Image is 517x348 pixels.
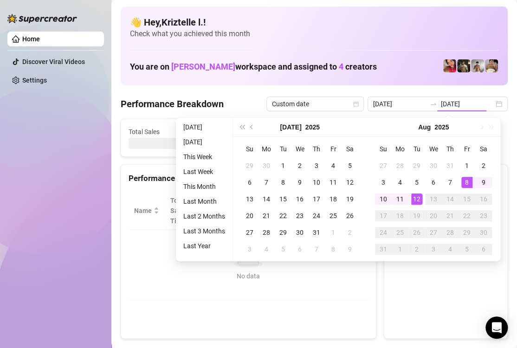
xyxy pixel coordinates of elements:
[171,62,235,71] span: [PERSON_NAME]
[392,172,500,185] div: Sales by OnlyFans Creator
[441,99,494,109] input: End date
[134,206,152,216] span: Name
[22,35,40,43] a: Home
[130,16,498,29] h4: 👋 Hey, Kriztelle l. !
[121,97,224,110] h4: Performance Breakdown
[339,62,343,71] span: 4
[22,77,47,84] a: Settings
[326,127,401,137] span: Messages Sent
[485,316,508,339] div: Open Intercom Messenger
[7,14,77,23] img: logo-BBDzfeDw.svg
[443,59,456,72] img: Vanessa
[316,200,355,221] span: Chat Conversion
[373,99,426,109] input: Start date
[129,192,165,230] th: Name
[129,127,204,137] span: Total Sales
[353,101,359,107] span: calendar
[471,59,484,72] img: aussieboy_j
[130,62,377,72] h1: You are on workspace and assigned to creators
[138,271,359,281] div: No data
[485,59,498,72] img: Aussieboy_jfree
[457,59,470,72] img: Tony
[130,29,498,39] span: Check what you achieved this month
[272,97,358,111] span: Custom date
[170,195,201,226] span: Total Sales & Tips
[267,192,310,230] th: Sales / Hour
[220,200,255,221] div: Est. Hours Worked
[129,172,368,185] div: Performance by OnlyFans Creator
[273,200,297,221] span: Sales / Hour
[430,100,437,108] span: to
[430,100,437,108] span: swap-right
[310,192,368,230] th: Chat Conversion
[227,127,303,137] span: Active Chats
[22,58,85,65] a: Discover Viral Videos
[165,192,214,230] th: Total Sales & Tips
